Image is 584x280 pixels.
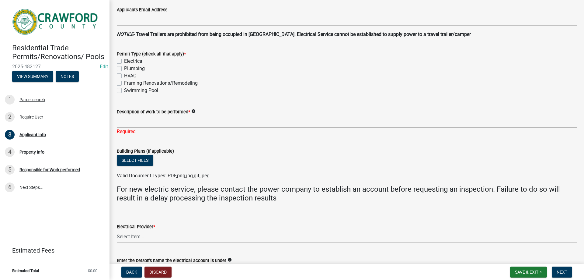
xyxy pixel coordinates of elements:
[117,110,190,114] label: Description of work to be performed
[19,133,46,137] div: Applicant Info
[124,80,198,87] label: Framing Renovations/Remodeling
[124,58,144,65] label: Electrical
[557,270,567,275] span: Next
[12,269,39,273] span: Estimated Total
[5,165,15,175] div: 5
[117,52,186,56] label: Permit Type (check all that apply)
[5,130,15,140] div: 3
[5,95,15,105] div: 1
[56,74,79,79] wm-modal-confirm: Notes
[56,71,79,82] button: Notes
[19,150,44,154] div: Property Info
[117,8,167,12] label: Applicants Email Address
[117,155,153,166] button: Select files
[144,267,172,278] button: Discard
[134,31,471,37] strong: - Travel Trailers are prohibited from being occupied in [GEOGRAPHIC_DATA]. Electrical Service can...
[5,147,15,157] div: 4
[124,87,158,94] label: Swimming Pool
[117,149,174,154] label: Building Plans (If applicable)
[19,97,45,102] div: Parcel search
[100,64,108,69] a: Edit
[117,259,226,263] label: Enter the person's name the electrical account is under
[117,31,134,37] strong: NOTICE
[228,258,232,262] i: info
[12,71,53,82] button: View Summary
[510,267,547,278] button: Save & Exit
[12,44,105,61] h4: Residential Trade Permits/Renovations/ Pools
[100,64,108,69] wm-modal-confirm: Edit Application Number
[121,267,142,278] button: Back
[5,112,15,122] div: 2
[88,269,97,273] span: $0.00
[5,244,100,257] a: Estimated Fees
[191,109,196,113] i: info
[117,128,577,135] div: Required
[12,74,53,79] wm-modal-confirm: Summary
[552,267,572,278] button: Next
[12,64,97,69] span: 2025-482127
[124,65,145,72] label: Plumbing
[19,168,80,172] div: Responsible for Work performed
[117,225,155,229] label: Electrical Provider
[12,6,100,37] img: Crawford County, Georgia
[117,173,210,179] span: Valid Document Types: PDF,png,jpg,gif,jpeg
[5,183,15,192] div: 6
[117,185,577,203] h4: For new electric service, please contact the power company to establish an account before request...
[515,270,538,275] span: Save & Exit
[19,115,43,119] div: Require User
[126,270,137,275] span: Back
[124,72,136,80] label: HVAC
